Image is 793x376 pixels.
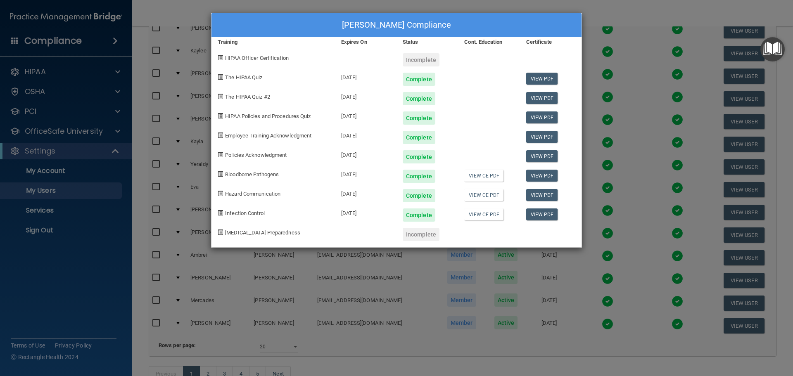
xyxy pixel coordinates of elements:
[526,150,558,162] a: View PDF
[760,37,785,61] button: Open Resource Center
[526,170,558,182] a: View PDF
[526,111,558,123] a: View PDF
[335,66,396,86] div: [DATE]
[650,317,783,350] iframe: Drift Widget Chat Controller
[458,37,520,47] div: Cont. Education
[335,37,396,47] div: Expires On
[225,132,311,139] span: Employee Training Acknowledgment
[225,152,287,158] span: Policies Acknowledgment
[335,105,396,125] div: [DATE]
[403,228,439,241] div: Incomplete
[396,37,458,47] div: Status
[225,94,270,100] span: The HIPAA Quiz #2
[403,111,435,125] div: Complete
[403,131,435,144] div: Complete
[526,73,558,85] a: View PDF
[225,74,262,80] span: The HIPAA Quiz
[335,202,396,222] div: [DATE]
[403,189,435,202] div: Complete
[211,13,582,37] div: [PERSON_NAME] Compliance
[225,171,279,177] span: Bloodborne Pathogens
[526,208,558,220] a: View PDF
[225,229,300,236] span: [MEDICAL_DATA] Preparedness
[520,37,582,47] div: Certificate
[526,131,558,143] a: View PDF
[526,92,558,104] a: View PDF
[335,86,396,105] div: [DATE]
[335,125,396,144] div: [DATE]
[526,189,558,201] a: View PDF
[403,92,435,105] div: Complete
[403,150,435,163] div: Complete
[335,144,396,163] div: [DATE]
[225,191,280,197] span: Hazard Communication
[464,189,503,201] a: View CE PDF
[464,208,503,220] a: View CE PDF
[335,183,396,202] div: [DATE]
[464,170,503,182] a: View CE PDF
[403,170,435,183] div: Complete
[225,55,289,61] span: HIPAA Officer Certification
[403,53,439,66] div: Incomplete
[335,163,396,183] div: [DATE]
[403,73,435,86] div: Complete
[211,37,335,47] div: Training
[225,113,311,119] span: HIPAA Policies and Procedures Quiz
[403,208,435,222] div: Complete
[225,210,265,216] span: Infection Control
